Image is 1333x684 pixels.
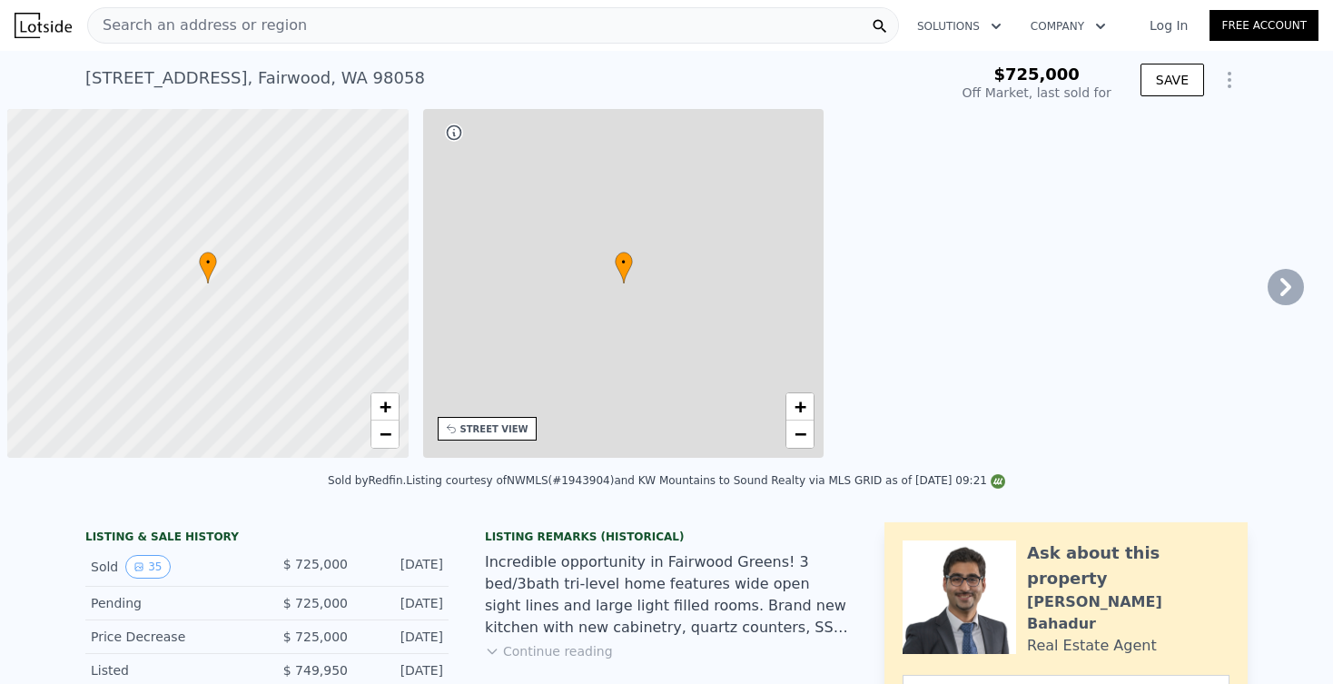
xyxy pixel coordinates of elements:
div: Pending [91,594,252,612]
div: Real Estate Agent [1027,635,1157,657]
a: Free Account [1210,10,1318,41]
span: $ 725,000 [283,629,348,644]
div: Listed [91,661,252,679]
div: Price Decrease [91,628,252,646]
a: Zoom in [371,393,399,421]
div: [DATE] [362,594,443,612]
button: SAVE [1140,64,1204,96]
div: Listing Remarks (Historical) [485,530,848,544]
span: − [795,422,806,445]
button: Company [1016,10,1121,43]
a: Zoom in [786,393,814,421]
div: • [615,252,633,283]
div: Off Market, last sold for [963,84,1111,102]
span: • [199,254,217,271]
span: $ 725,000 [283,596,348,610]
img: Lotside [15,13,72,38]
a: Zoom out [371,421,399,448]
span: + [379,395,390,418]
button: Show Options [1211,62,1248,98]
div: [DATE] [362,555,443,579]
div: Sold by Redfin . [328,474,406,487]
a: Log In [1128,16,1210,35]
div: Listing courtesy of NWMLS (#1943904) and KW Mountains to Sound Realty via MLS GRID as of [DATE] 0... [406,474,1005,487]
span: Search an address or region [88,15,307,36]
button: View historical data [125,555,170,579]
div: [DATE] [362,628,443,646]
div: Incredible opportunity in Fairwood Greens! 3 bed/3bath tri-level home features wide open sight li... [485,551,848,639]
span: $ 749,950 [283,663,348,678]
button: Continue reading [485,642,613,660]
div: Sold [91,555,252,579]
span: • [615,254,633,271]
button: Solutions [903,10,1016,43]
div: • [199,252,217,283]
div: [DATE] [362,661,443,679]
span: $ 725,000 [283,557,348,571]
a: Zoom out [786,421,814,448]
div: Ask about this property [1027,540,1229,591]
span: $725,000 [993,64,1080,84]
div: LISTING & SALE HISTORY [85,530,449,548]
img: NWMLS Logo [991,474,1005,489]
span: + [795,395,806,418]
div: [STREET_ADDRESS] , Fairwood , WA 98058 [85,65,425,91]
span: − [379,422,390,445]
div: STREET VIEW [460,422,528,436]
div: [PERSON_NAME] Bahadur [1027,591,1229,635]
